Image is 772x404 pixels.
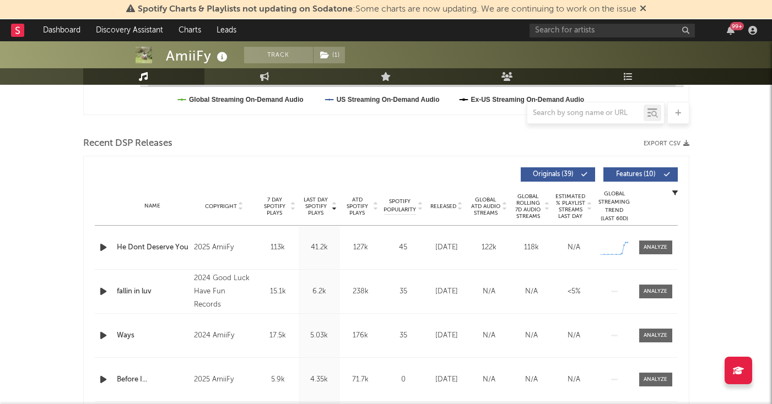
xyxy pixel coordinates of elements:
[428,242,465,253] div: [DATE]
[171,19,209,41] a: Charts
[194,272,254,312] div: 2024 Good Luck Have Fun Records
[530,24,695,37] input: Search for artists
[428,286,465,297] div: [DATE]
[471,330,508,341] div: N/A
[313,47,345,63] span: ( 1 )
[35,19,88,41] a: Dashboard
[513,242,550,253] div: 118k
[527,109,644,118] input: Search by song name or URL
[301,330,337,341] div: 5.03k
[521,167,595,182] button: Originals(39)
[117,202,189,210] div: Name
[260,286,296,297] div: 15.1k
[301,374,337,385] div: 4.35k
[428,330,465,341] div: [DATE]
[555,193,586,220] span: Estimated % Playlist Streams Last Day
[555,242,592,253] div: N/A
[513,330,550,341] div: N/A
[260,242,296,253] div: 113k
[314,47,345,63] button: (1)
[117,286,189,297] a: fallin in luv
[205,203,237,210] span: Copyright
[194,373,254,386] div: 2025 AmiiFy
[611,171,661,178] span: Features ( 10 )
[343,286,379,297] div: 238k
[343,196,372,216] span: ATD Spotify Plays
[513,286,550,297] div: N/A
[513,374,550,385] div: N/A
[194,241,254,254] div: 2025 AmiiFy
[260,374,296,385] div: 5.9k
[117,374,189,385] a: Before I...
[301,242,337,253] div: 41.2k
[260,330,296,341] div: 17.5k
[428,374,465,385] div: [DATE]
[384,330,423,341] div: 35
[88,19,171,41] a: Discovery Assistant
[138,5,636,14] span: : Some charts are now updating. We are continuing to work on the issue
[555,374,592,385] div: N/A
[727,26,735,35] button: 99+
[301,286,337,297] div: 6.2k
[343,242,379,253] div: 127k
[598,190,631,223] div: Global Streaming Trend (Last 60D)
[194,329,254,342] div: 2024 AmiiFy
[83,137,172,150] span: Recent DSP Releases
[117,242,189,253] a: He Dont Deserve You
[189,96,304,103] text: Global Streaming On-Demand Audio
[384,242,423,253] div: 45
[384,286,423,297] div: 35
[209,19,244,41] a: Leads
[555,286,592,297] div: <5%
[117,330,189,341] a: Ways
[528,171,579,178] span: Originals ( 39 )
[640,5,646,14] span: Dismiss
[343,330,379,341] div: 176k
[166,47,230,65] div: AmiiFy
[430,203,456,210] span: Released
[730,22,744,30] div: 99 +
[471,286,508,297] div: N/A
[244,47,313,63] button: Track
[471,242,508,253] div: 122k
[644,140,689,147] button: Export CSV
[384,198,416,214] span: Spotify Popularity
[555,330,592,341] div: N/A
[301,196,331,216] span: Last Day Spotify Plays
[513,193,543,220] span: Global Rolling 7D Audio Streams
[471,374,508,385] div: N/A
[260,196,289,216] span: 7 Day Spotify Plays
[471,196,501,216] span: Global ATD Audio Streams
[471,96,584,103] text: Ex-US Streaming On-Demand Audio
[138,5,353,14] span: Spotify Charts & Playlists not updating on Sodatone
[343,374,379,385] div: 71.7k
[384,374,423,385] div: 0
[603,167,678,182] button: Features(10)
[336,96,439,103] text: US Streaming On-Demand Audio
